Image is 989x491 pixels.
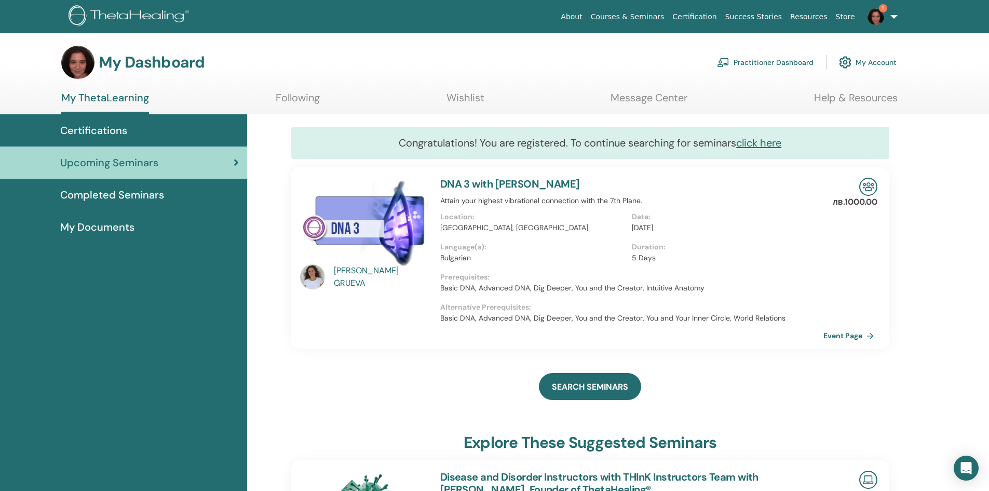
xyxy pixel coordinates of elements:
h3: explore these suggested seminars [464,433,716,452]
p: Date : [632,211,817,222]
p: Alternative Prerequisites : [440,302,823,313]
img: default.jpg [868,8,884,25]
span: 1 [879,4,887,12]
a: My ThetaLearning [61,91,149,114]
span: Completed Seminars [60,187,164,203]
p: лв.1000.00 [833,196,877,208]
p: Bulgarian [440,253,626,263]
span: My Documents [60,219,134,235]
span: SEARCH SEMINARS [552,381,628,392]
img: DNA 3 [300,178,428,268]
img: In-Person Seminar [859,178,877,196]
p: Duration : [632,242,817,253]
span: Certifications [60,123,127,138]
p: Basic DNA, Advanced DNA, Dig Deeper, You and the Creator, You and Your Inner Circle, World Relations [440,313,823,324]
a: Certification [668,7,721,26]
a: [PERSON_NAME] GRUEVA [334,264,430,289]
a: Resources [786,7,832,26]
p: 5 Days [632,253,817,263]
p: [GEOGRAPHIC_DATA], [GEOGRAPHIC_DATA] [440,222,626,233]
p: Attain your highest vibrational connection with the 7th Plane. [440,195,823,206]
a: Store [832,7,859,26]
a: Success Stories [721,7,786,26]
div: Congratulations! You are registered. To continue searching for seminars [291,127,889,159]
p: Location : [440,211,626,222]
img: default.jpg [300,264,325,289]
a: Event Page [823,328,878,343]
p: Language(s) : [440,242,626,253]
a: Message Center [611,91,687,112]
a: DNA 3 with [PERSON_NAME] [440,177,580,191]
a: SEARCH SEMINARS [539,373,641,400]
a: Following [276,91,320,112]
img: cog.svg [839,54,851,71]
span: Upcoming Seminars [60,155,158,170]
a: click here [736,136,781,150]
a: About [557,7,586,26]
h3: My Dashboard [99,53,205,72]
img: logo.png [69,5,193,29]
a: Help & Resources [814,91,898,112]
p: Prerequisites : [440,272,823,283]
img: default.jpg [61,46,94,79]
a: Practitioner Dashboard [717,51,814,74]
a: Courses & Seminars [587,7,669,26]
div: Open Intercom Messenger [954,456,979,481]
img: chalkboard-teacher.svg [717,58,729,67]
img: Live Online Seminar [859,471,877,489]
a: Wishlist [446,91,484,112]
p: Basic DNA, Advanced DNA, Dig Deeper, You and the Creator, Intuitive Anatomy [440,283,823,294]
a: My Account [839,51,897,74]
p: [DATE] [632,222,817,233]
